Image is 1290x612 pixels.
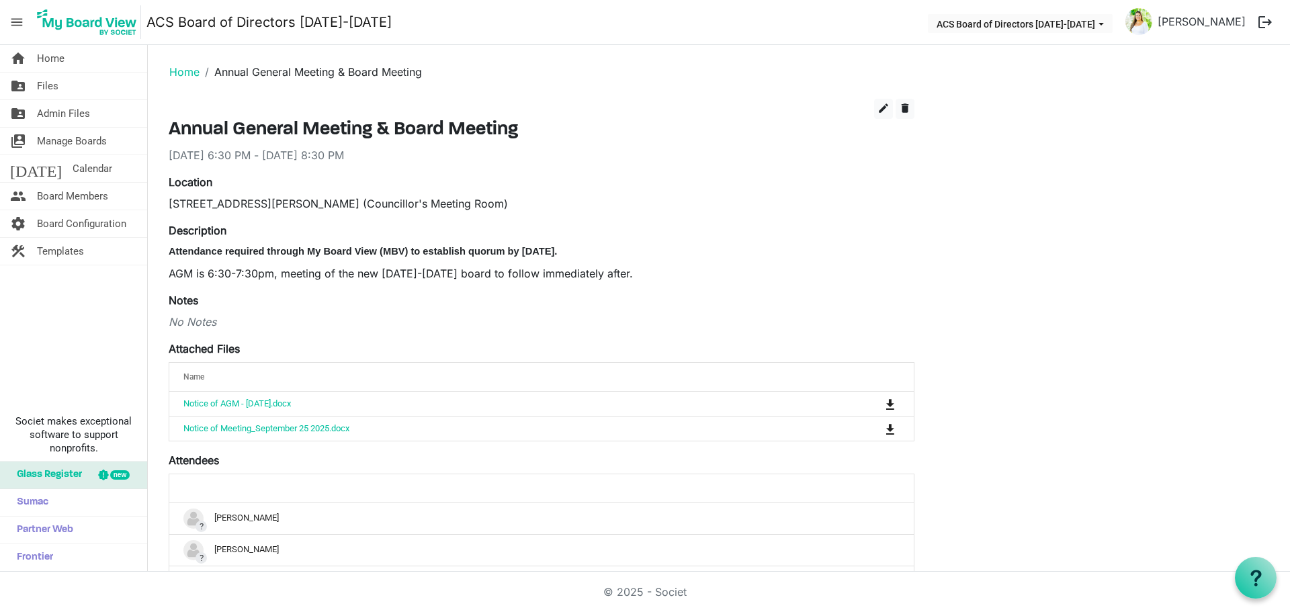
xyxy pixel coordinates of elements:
[169,314,914,330] div: No Notes
[1152,8,1251,35] a: [PERSON_NAME]
[169,503,914,534] td: ?Gloria Rojas is template cell column header
[169,341,240,357] label: Attached Files
[10,100,26,127] span: folder_shared
[10,128,26,155] span: switch_account
[196,552,207,564] span: ?
[37,210,126,237] span: Board Configuration
[183,423,349,433] a: Notice of Meeting_September 25 2025.docx
[37,100,90,127] span: Admin Files
[169,147,914,163] div: [DATE] 6:30 PM - [DATE] 8:30 PM
[183,540,900,560] div: [PERSON_NAME]
[37,183,108,210] span: Board Members
[183,509,204,529] img: no-profile-picture.svg
[33,5,141,39] img: My Board View Logo
[37,73,58,99] span: Files
[146,9,392,36] a: ACS Board of Directors [DATE]-[DATE]
[10,45,26,72] span: home
[169,566,914,597] td: ?Kathryn Smith is template cell column header
[196,521,207,532] span: ?
[200,64,422,80] li: Annual General Meeting & Board Meeting
[73,155,112,182] span: Calendar
[10,210,26,237] span: settings
[183,540,204,560] img: no-profile-picture.svg
[10,73,26,99] span: folder_shared
[33,5,146,39] a: My Board View Logo
[37,45,64,72] span: Home
[603,585,687,599] a: © 2025 - Societ
[169,392,830,416] td: Notice of AGM - September 25 2025.docx is template cell column header Name
[183,372,204,382] span: Name
[881,419,900,438] button: Download
[169,65,200,79] a: Home
[899,102,911,114] span: delete
[169,246,557,257] span: Attendance required through My Board View (MBV) to establish quorum by [DATE].
[881,394,900,413] button: Download
[10,489,48,516] span: Sumac
[874,99,893,119] button: edit
[10,238,26,265] span: construction
[1125,8,1152,35] img: P1o51ie7xrVY5UL7ARWEW2r7gNC2P9H9vlLPs2zch7fLSXidsvLolGPwwA3uyx8AkiPPL2cfIerVbTx3yTZ2nQ_thumb.png
[10,462,82,488] span: Glass Register
[169,174,212,190] label: Location
[169,452,219,468] label: Attendees
[169,416,830,441] td: Notice of Meeting_September 25 2025.docx is template cell column header Name
[896,99,914,119] button: delete
[169,119,914,142] h3: Annual General Meeting & Board Meeting
[169,292,198,308] label: Notes
[830,416,914,441] td: is Command column column header
[169,265,914,281] p: AGM is 6:30-7:30pm, meeting of the new [DATE]-[DATE] board to follow immediately after.
[169,534,914,566] td: ?Karl Hanley is template cell column header
[830,392,914,416] td: is Command column column header
[6,414,141,455] span: Societ makes exceptional software to support nonprofits.
[928,14,1113,33] button: ACS Board of Directors 2024-2025 dropdownbutton
[110,470,130,480] div: new
[10,183,26,210] span: people
[183,509,900,529] div: [PERSON_NAME]
[37,238,84,265] span: Templates
[4,9,30,35] span: menu
[10,155,62,182] span: [DATE]
[169,195,914,212] div: [STREET_ADDRESS][PERSON_NAME] (Councillor's Meeting Room)
[877,102,890,114] span: edit
[1251,8,1279,36] button: logout
[10,544,53,571] span: Frontier
[10,517,73,543] span: Partner Web
[183,398,291,408] a: Notice of AGM - [DATE].docx
[37,128,107,155] span: Manage Boards
[169,222,226,238] label: Description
